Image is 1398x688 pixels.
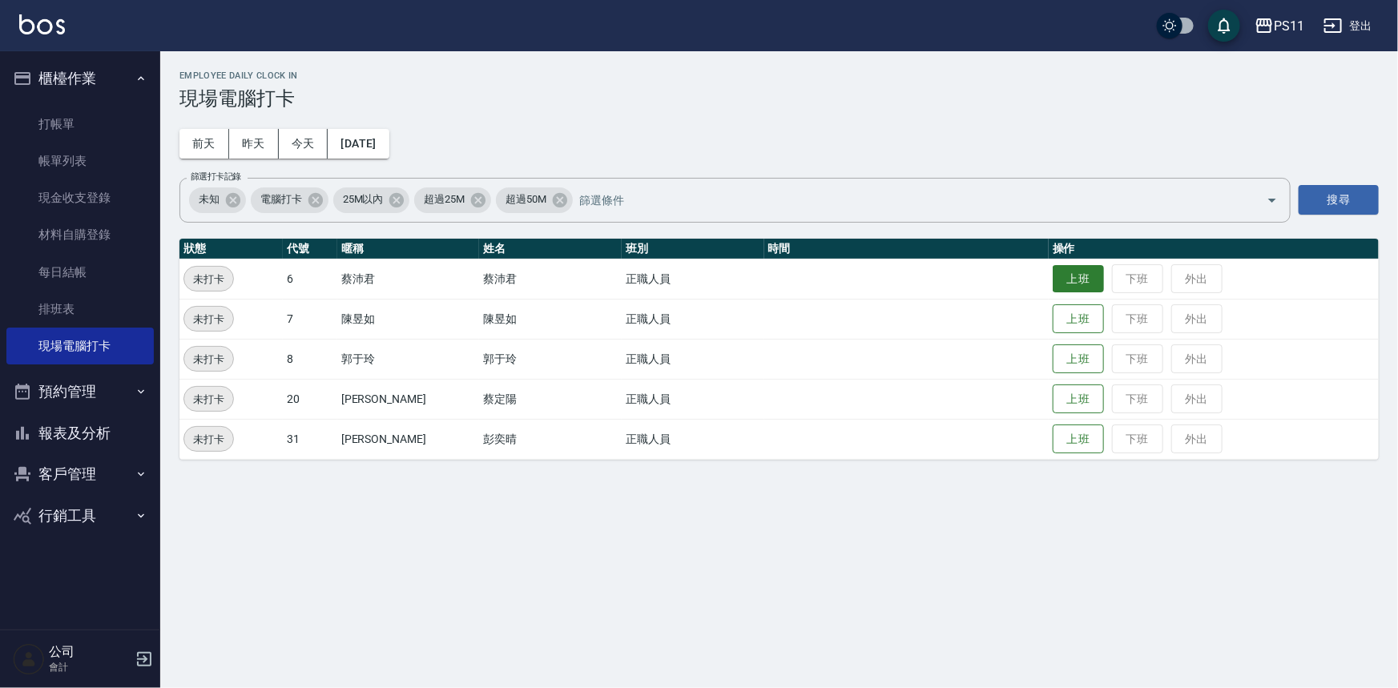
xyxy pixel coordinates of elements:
[496,191,556,207] span: 超過50M
[6,216,154,253] a: 材料自購登錄
[229,129,279,159] button: 昨天
[337,419,480,459] td: [PERSON_NAME]
[13,643,45,675] img: Person
[414,191,474,207] span: 超過25M
[6,291,154,328] a: 排班表
[283,339,336,379] td: 8
[283,259,336,299] td: 6
[283,419,336,459] td: 31
[179,239,283,260] th: 狀態
[622,379,764,419] td: 正職人員
[6,328,154,364] a: 現場電腦打卡
[179,87,1379,110] h3: 現場電腦打卡
[6,179,154,216] a: 現金收支登錄
[479,379,622,419] td: 蔡定陽
[333,191,393,207] span: 25M以內
[179,129,229,159] button: 前天
[622,299,764,339] td: 正職人員
[622,239,764,260] th: 班別
[251,187,328,213] div: 電腦打卡
[1248,10,1311,42] button: PS11
[6,371,154,412] button: 預約管理
[191,171,241,183] label: 篩選打卡記錄
[1053,424,1104,454] button: 上班
[337,339,480,379] td: 郭于玲
[6,495,154,537] button: 行銷工具
[251,191,312,207] span: 電腦打卡
[479,259,622,299] td: 蔡沛君
[49,644,131,660] h5: 公司
[337,379,480,419] td: [PERSON_NAME]
[189,191,229,207] span: 未知
[764,239,1049,260] th: 時間
[1053,265,1104,293] button: 上班
[622,419,764,459] td: 正職人員
[479,419,622,459] td: 彭奕晴
[414,187,491,213] div: 超過25M
[1259,187,1285,213] button: Open
[622,259,764,299] td: 正職人員
[1274,16,1304,36] div: PS11
[1317,11,1379,41] button: 登出
[337,259,480,299] td: 蔡沛君
[184,391,233,408] span: 未打卡
[184,271,233,288] span: 未打卡
[19,14,65,34] img: Logo
[496,187,573,213] div: 超過50M
[49,660,131,674] p: 會計
[622,339,764,379] td: 正職人員
[6,254,154,291] a: 每日結帳
[333,187,410,213] div: 25M以內
[337,299,480,339] td: 陳昱如
[1053,384,1104,414] button: 上班
[189,187,246,213] div: 未知
[337,239,480,260] th: 暱稱
[575,186,1239,214] input: 篩選條件
[6,58,154,99] button: 櫃檯作業
[184,311,233,328] span: 未打卡
[328,129,389,159] button: [DATE]
[283,379,336,419] td: 20
[1208,10,1240,42] button: save
[479,339,622,379] td: 郭于玲
[179,70,1379,81] h2: Employee Daily Clock In
[283,299,336,339] td: 7
[1049,239,1379,260] th: 操作
[283,239,336,260] th: 代號
[6,453,154,495] button: 客戶管理
[184,351,233,368] span: 未打卡
[479,239,622,260] th: 姓名
[6,106,154,143] a: 打帳單
[6,143,154,179] a: 帳單列表
[1053,344,1104,374] button: 上班
[6,412,154,454] button: 報表及分析
[1299,185,1379,215] button: 搜尋
[184,431,233,448] span: 未打卡
[279,129,328,159] button: 今天
[479,299,622,339] td: 陳昱如
[1053,304,1104,334] button: 上班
